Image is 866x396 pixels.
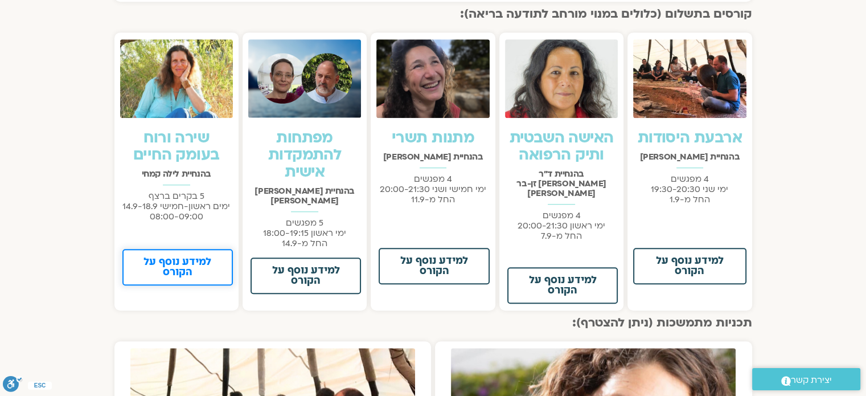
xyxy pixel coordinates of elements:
[376,152,489,162] h2: בהנחיית [PERSON_NAME]
[505,169,618,198] h2: בהנחיית ד"ר [PERSON_NAME] זן-בר [PERSON_NAME]
[752,368,860,390] a: יצירת קשר
[133,128,219,165] a: שירה ורוח בעומק החיים
[268,128,341,182] a: מפתחות להתמקדות אישית
[541,230,582,242] span: החל מ-7.9
[265,266,346,286] span: למידע נוסף על הקורס
[282,238,327,249] span: החל מ-14.9
[791,373,832,388] span: יצירת קשר
[392,128,474,148] a: מתנות תשרי
[248,186,361,206] h2: בהנחיית [PERSON_NAME] [PERSON_NAME]
[510,128,614,165] a: האישה השבטית ותיק הרפואה
[120,169,233,179] h2: בהנחיית לילה קמחי
[114,316,752,330] h2: תכניות מתמשכות (ניתן להצטרף):
[670,194,710,205] span: החל מ-1.9
[633,248,746,284] a: למידע נוסף על הקורס
[379,248,489,284] a: למידע נוסף על הקורס
[114,7,752,21] h2: קורסים בתשלום (כלולים במנוי מורחב לתודעה בריאה):
[120,191,233,222] p: 5 בקרים ברצף ימים ראשון-חמישי 14.9-18.9
[633,174,746,205] p: 4 מפגשים ימי שני 19:30-20:30
[507,267,618,304] a: למידע נוסף על הקורס
[150,211,203,222] span: 08:00-09:00
[251,258,361,294] a: למידע נוסף על הקורס
[411,194,455,205] span: החל מ-11.9
[638,128,742,148] a: ארבעת היסודות
[633,152,746,162] h2: בהנחיית [PERSON_NAME]
[376,174,489,205] p: 4 מפגשים ימי חמישי ושני 20:00-21:30
[505,210,618,241] p: 4 מפגשים ימי ראשון 20:00-21:30
[522,275,603,296] span: למידע נוסף על הקורס
[248,218,361,248] p: 5 מפגשים ימי ראשון 18:00-19:15
[393,256,474,276] span: למידע נוסף על הקורס
[137,257,218,277] span: למידע נוסף על הקורס
[122,249,233,285] a: למידע נוסף על הקורס
[648,256,731,276] span: למידע נוסף על הקורס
